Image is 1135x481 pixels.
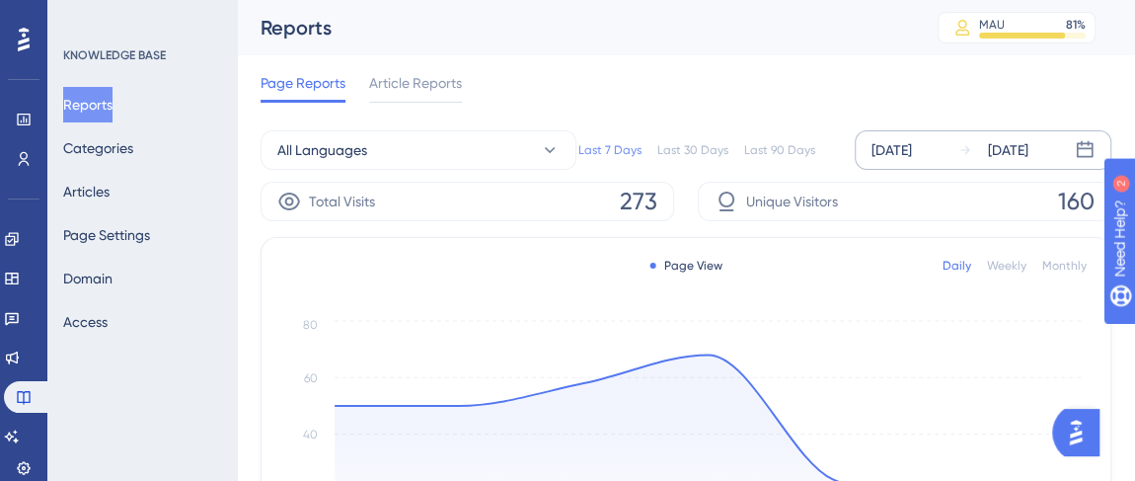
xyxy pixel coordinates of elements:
button: Categories [63,130,133,166]
span: All Languages [277,138,367,162]
span: Total Visits [309,190,375,213]
tspan: 40 [303,428,318,441]
button: Access [63,304,108,340]
div: 2 [137,10,143,26]
div: Last 30 Days [657,142,728,158]
span: Article Reports [369,71,462,95]
span: 273 [620,186,657,217]
span: Unique Visitors [746,190,838,213]
tspan: 80 [303,318,318,332]
div: Last 90 Days [744,142,815,158]
div: Last 7 Days [578,142,642,158]
div: Page View [650,258,722,274]
div: [DATE] [988,138,1028,162]
div: Daily [943,258,971,274]
div: Weekly [987,258,1026,274]
div: MAU [979,17,1005,33]
div: 81 % [1066,17,1086,33]
div: Monthly [1042,258,1087,274]
button: Page Settings [63,217,150,253]
span: Page Reports [261,71,345,95]
button: Domain [63,261,113,296]
div: KNOWLEDGE BASE [63,47,166,63]
tspan: 60 [304,371,318,385]
div: [DATE] [871,138,912,162]
button: Reports [63,87,113,122]
button: All Languages [261,130,576,170]
button: Articles [63,174,110,209]
span: 160 [1058,186,1095,217]
span: Need Help? [46,5,123,29]
div: Reports [261,14,888,41]
iframe: UserGuiding AI Assistant Launcher [1052,403,1111,462]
